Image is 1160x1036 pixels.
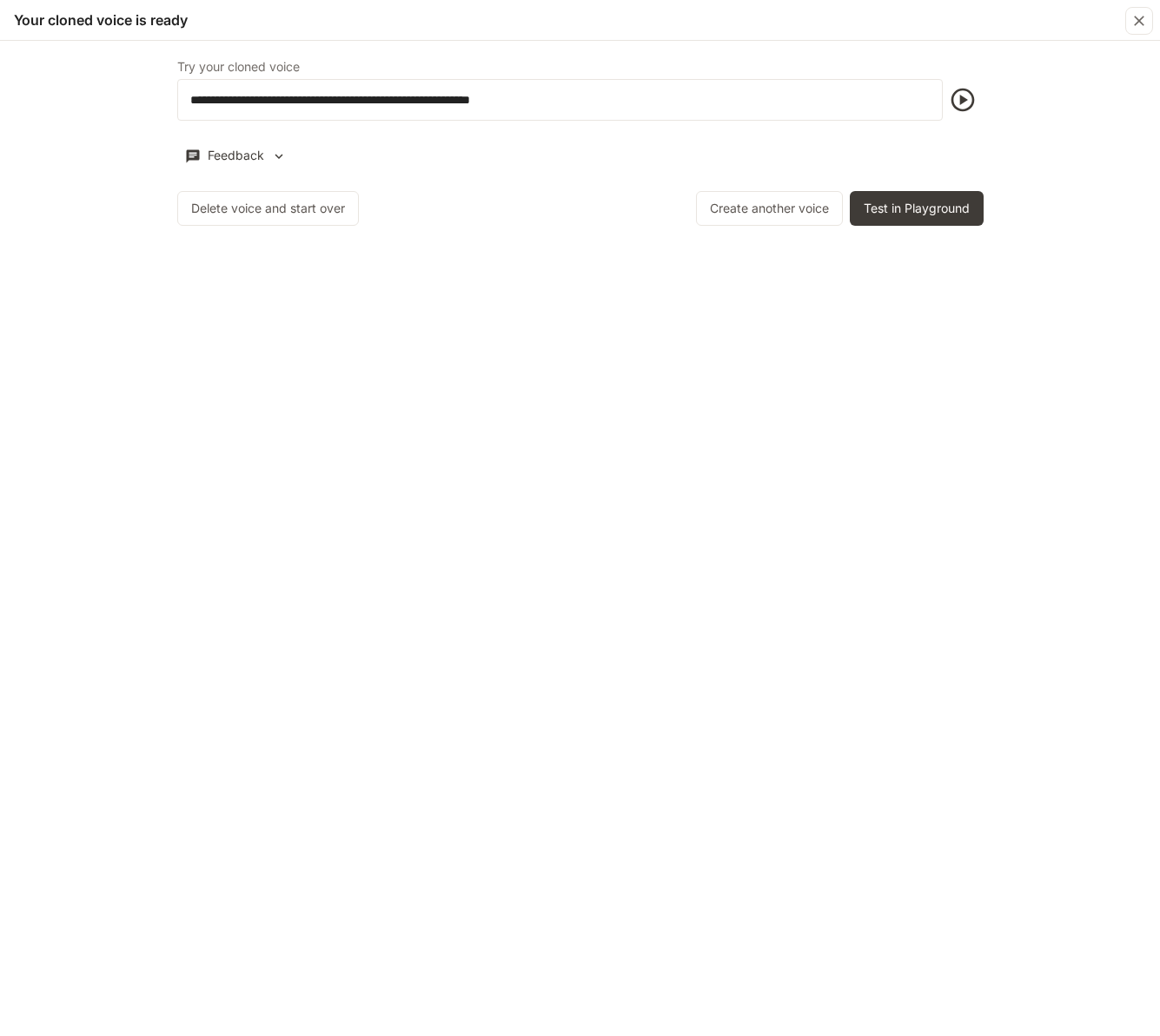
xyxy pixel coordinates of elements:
[177,61,300,73] p: Try your cloned voice
[850,191,984,226] button: Test in Playground
[177,142,295,170] button: Feedback
[177,191,359,226] button: Delete voice and start over
[696,191,843,226] button: Create another voice
[14,10,188,30] h5: Your cloned voice is ready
